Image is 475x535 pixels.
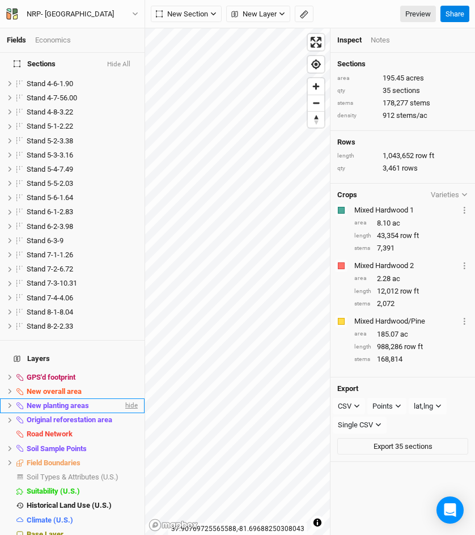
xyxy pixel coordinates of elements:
[308,95,324,111] button: Zoom out
[27,193,138,202] div: Stand 5-6-1.64
[145,28,330,535] canvas: Map
[27,387,138,396] div: New overall area
[337,74,377,83] div: area
[27,294,138,303] div: Stand 7-4-4.06
[354,261,459,271] div: Mixed Hardwood 2
[354,300,371,308] div: stems
[27,222,73,231] span: Stand 6-2-3.98
[338,401,351,412] div: CSV
[27,444,87,453] span: Soil Sample Points
[27,137,138,146] div: Stand 5-2-3.38
[27,516,73,524] span: Climate (U.S.)
[404,342,423,352] span: row ft
[461,259,468,272] button: Crop Usage
[333,417,387,434] button: Single CSV
[226,6,290,23] button: New Layer
[354,232,371,240] div: length
[461,315,468,328] button: Crop Usage
[354,343,371,351] div: length
[337,384,468,393] h4: Export
[337,86,468,96] div: 35
[27,322,73,330] span: Stand 8-2-2.33
[314,516,321,529] span: Toggle attribution
[27,322,138,331] div: Stand 8-2-2.33
[354,329,468,339] div: 185.07
[308,78,324,95] button: Zoom in
[27,236,63,245] span: Stand 6-3-9
[354,355,371,364] div: stems
[27,108,73,116] span: Stand 4-8-3.22
[354,316,459,326] div: Mixed Hardwood/Pine
[156,9,208,20] span: New Section
[27,458,138,468] div: Field Boundaries
[27,294,73,302] span: Stand 7-4-4.06
[308,111,324,128] button: Reset bearing to north
[27,222,138,231] div: Stand 6-2-3.98
[337,152,377,160] div: length
[354,243,468,253] div: 7,391
[123,398,138,413] span: hide
[27,122,73,130] span: Stand 5-1-2.22
[27,473,138,482] div: Soil Types & Attributes (U.S.)
[27,401,123,410] div: New planting areas
[27,415,112,424] span: Original reforestation area
[231,9,277,20] span: New Layer
[27,79,73,88] span: Stand 4-6-1.90
[308,34,324,50] span: Enter fullscreen
[354,244,371,253] div: stems
[27,179,73,188] span: Stand 5-5-2.03
[27,151,73,159] span: Stand 5-3-3.16
[337,73,468,83] div: 195.45
[27,94,77,102] span: Stand 4-7-56.00
[354,354,468,364] div: 168,814
[27,108,138,117] div: Stand 4-8-3.22
[372,401,393,412] div: Points
[337,35,362,45] div: Inspect
[337,87,377,95] div: qty
[396,111,427,121] span: stems/ac
[27,308,73,316] span: Stand 8-1-8.04
[27,236,138,245] div: Stand 6-3-9
[409,398,447,415] button: lat,lng
[337,98,468,108] div: 178,277
[367,398,406,415] button: Points
[27,430,73,438] span: Road Network
[337,138,468,147] h4: Rows
[354,231,468,241] div: 43,354
[27,250,138,260] div: Stand 7-1-1.26
[430,190,468,199] button: Varieties
[354,342,468,352] div: 988,286
[27,79,138,88] div: Stand 4-6-1.90
[27,501,112,509] span: Historical Land Use (U.S.)
[337,99,377,108] div: stems
[27,265,73,273] span: Stand 7-2-6.72
[168,523,307,535] div: 37.90769725565588 , -81.69688250308043
[400,231,419,241] span: row ft
[27,9,114,20] div: NRP- Colony Bay
[400,6,436,23] a: Preview
[27,401,89,410] span: New planting areas
[107,61,131,69] button: Hide All
[14,60,56,69] span: Sections
[308,112,324,128] span: Reset bearing to north
[308,56,324,73] button: Find my location
[27,165,138,174] div: Stand 5-4-7.49
[337,151,468,161] div: 1,043,652
[27,9,114,20] div: NRP- [GEOGRAPHIC_DATA]
[354,287,371,296] div: length
[27,151,138,160] div: Stand 5-3-3.16
[333,398,365,415] button: CSV
[337,60,468,69] h4: Sections
[27,516,138,525] div: Climate (U.S.)
[7,36,26,44] a: Fields
[27,193,73,202] span: Stand 5-6-1.64
[392,218,400,228] span: ac
[354,299,468,309] div: 2,072
[27,94,138,103] div: Stand 4-7-56.00
[414,401,433,412] div: lat,lng
[27,137,73,145] span: Stand 5-2-3.38
[27,279,138,288] div: Stand 7-3-10.31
